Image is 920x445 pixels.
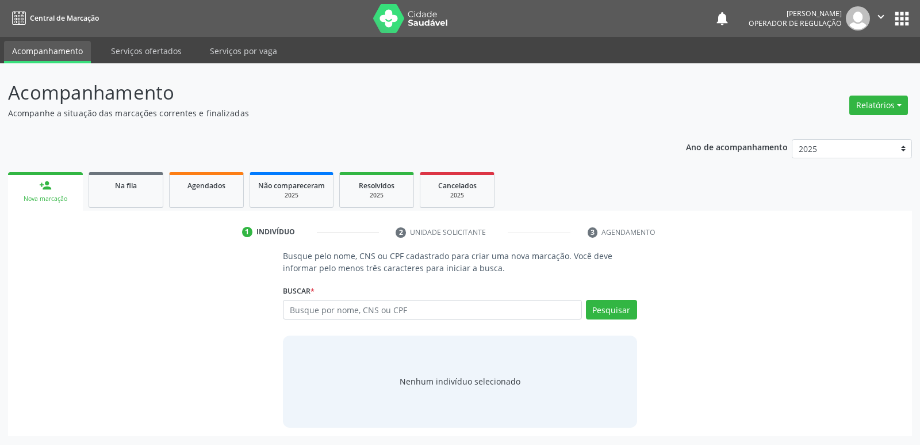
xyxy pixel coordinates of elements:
span: Operador de regulação [749,18,842,28]
p: Ano de acompanhamento [686,139,788,154]
label: Buscar [283,282,315,300]
a: Central de Marcação [8,9,99,28]
span: Não compareceram [258,181,325,191]
div: 1 [242,227,252,237]
div: 2025 [428,191,486,200]
img: img [846,6,870,31]
span: Na fila [115,181,137,191]
span: Central de Marcação [30,13,99,23]
div: 2025 [258,191,325,200]
p: Acompanhe a situação das marcações correntes e finalizadas [8,107,641,119]
button: apps [892,9,912,29]
div: person_add [39,179,52,192]
a: Serviços por vaga [202,41,285,61]
p: Busque pelo nome, CNS ou CPF cadastrado para criar uma nova marcação. Você deve informar pelo men... [283,250,637,274]
a: Serviços ofertados [103,41,190,61]
a: Acompanhamento [4,41,91,63]
div: [PERSON_NAME] [749,9,842,18]
input: Busque por nome, CNS ou CPF [283,300,581,320]
span: Resolvidos [359,181,394,191]
button: notifications [714,10,730,26]
div: 2025 [348,191,405,200]
i:  [875,10,887,23]
div: Nova marcação [16,195,75,203]
div: Nenhum indivíduo selecionado [400,375,520,387]
button:  [870,6,892,31]
div: Indivíduo [256,227,295,237]
button: Pesquisar [586,300,637,320]
p: Acompanhamento [8,78,641,107]
span: Cancelados [438,181,477,191]
button: Relatórios [849,96,908,115]
span: Agendados [187,181,225,191]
